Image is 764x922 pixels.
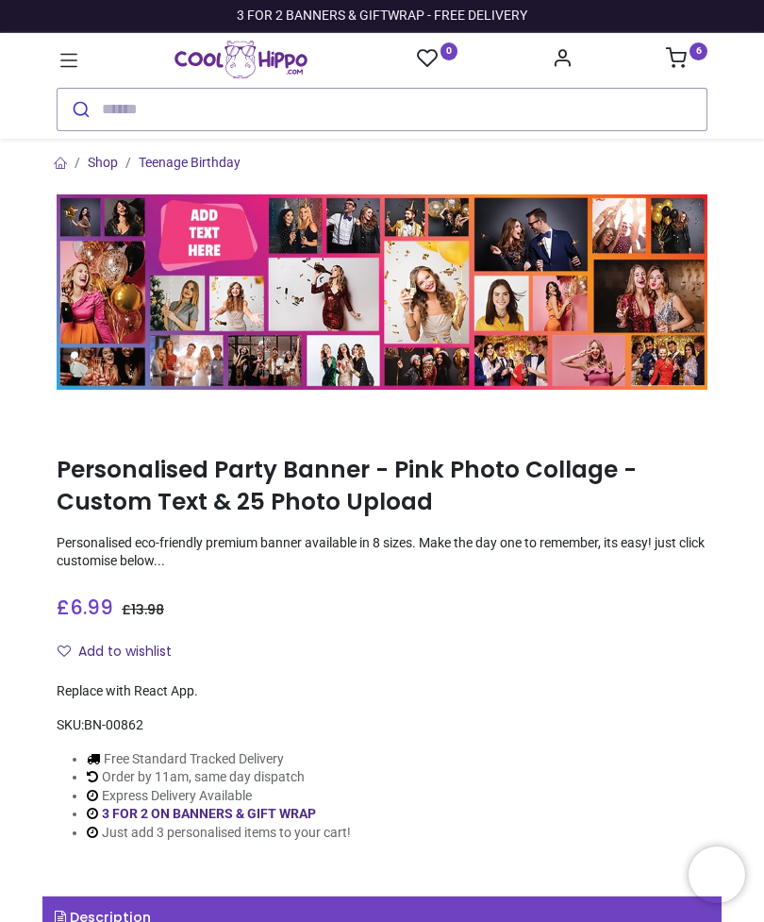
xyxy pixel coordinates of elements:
div: 3 FOR 2 BANNERS & GIFTWRAP - FREE DELIVERY [237,7,527,25]
li: Express Delivery Available [87,787,351,806]
button: Submit [58,89,102,130]
a: 0 [417,47,458,71]
h1: Personalised Party Banner - Pink Photo Collage - Custom Text & 25 Photo Upload [57,454,707,519]
img: Cool Hippo [174,41,307,78]
div: Replace with React App. [57,682,707,701]
div: SKU: [57,716,707,735]
img: Personalised Party Banner - Pink Photo Collage - Custom Text & 25 Photo Upload [57,194,707,390]
a: Teenage Birthday [139,155,241,170]
a: Account Info [552,53,573,68]
a: Logo of Cool Hippo [174,41,307,78]
span: £ [122,600,164,619]
iframe: Brevo live chat [689,847,745,903]
li: Order by 11am, same day dispatch [87,768,351,787]
li: Just add 3 personalised items to your cart! [87,824,351,843]
button: Add to wishlistAdd to wishlist [57,636,188,668]
sup: 6 [689,42,707,60]
a: 6 [666,53,707,68]
span: £ [57,594,113,621]
span: 6.99 [70,594,113,621]
p: Personalised eco-friendly premium banner available in 8 sizes. Make the day one to remember, its ... [57,534,707,571]
sup: 0 [440,42,458,60]
li: Free Standard Tracked Delivery [87,750,351,769]
i: Add to wishlist [58,645,71,658]
span: BN-00862 [84,717,143,732]
span: 13.98 [131,600,164,619]
a: 3 FOR 2 ON BANNERS & GIFT WRAP [102,806,316,821]
a: Shop [88,155,118,170]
